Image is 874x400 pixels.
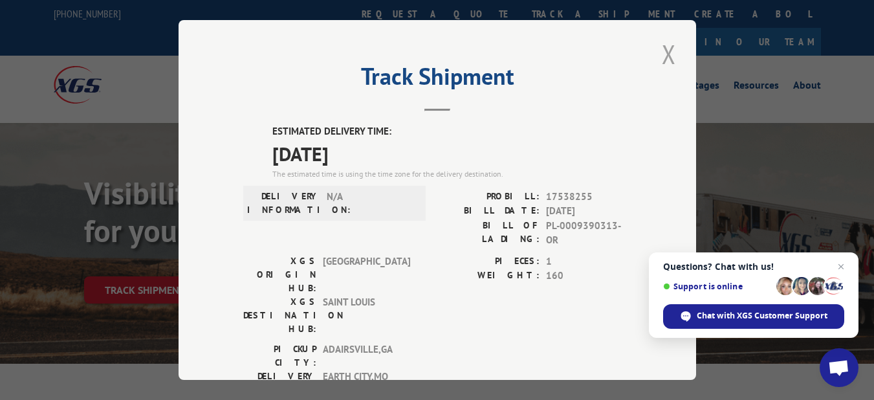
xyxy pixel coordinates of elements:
label: ESTIMATED DELIVERY TIME: [272,124,631,139]
span: Questions? Chat with us! [663,261,844,272]
label: XGS ORIGIN HUB: [243,254,316,294]
label: BILL DATE: [437,204,540,219]
span: SAINT LOUIS [323,294,410,335]
span: [DATE] [546,204,631,219]
span: PL-0009390313-OR [546,218,631,247]
span: [DATE] [272,139,631,168]
label: BILL OF LADING: [437,218,540,247]
span: 17538255 [546,189,631,204]
span: 1 [546,254,631,269]
span: [GEOGRAPHIC_DATA] [323,254,410,294]
span: EARTH CITY , MO [323,369,410,396]
label: PICKUP CITY: [243,342,316,369]
h2: Track Shipment [243,67,631,92]
span: ADAIRSVILLE , GA [323,342,410,369]
a: Open chat [820,348,858,387]
span: 160 [546,269,631,283]
label: DELIVERY INFORMATION: [247,189,320,216]
span: Chat with XGS Customer Support [663,304,844,329]
span: Chat with XGS Customer Support [697,310,827,322]
button: Close modal [658,36,680,72]
label: PIECES: [437,254,540,269]
label: PROBILL: [437,189,540,204]
span: Support is online [663,282,772,291]
label: WEIGHT: [437,269,540,283]
label: DELIVERY CITY: [243,369,316,396]
span: N/A [327,189,414,216]
label: XGS DESTINATION HUB: [243,294,316,335]
div: The estimated time is using the time zone for the delivery destination. [272,168,631,179]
